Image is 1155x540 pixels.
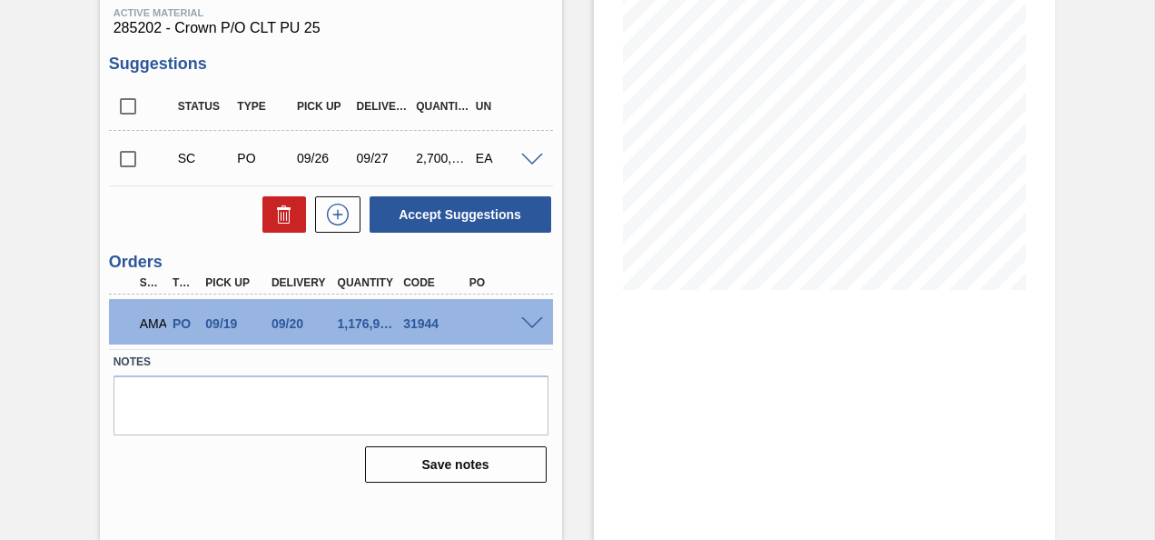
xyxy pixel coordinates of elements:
[114,20,548,36] span: 285202 - Crown P/O CLT PU 25
[352,100,416,113] div: Delivery
[114,349,548,375] label: Notes
[267,316,338,331] div: 09/20/2025
[306,196,360,233] div: New suggestion
[253,196,306,233] div: Delete Suggestions
[232,151,296,165] div: Purchase order
[399,316,469,331] div: 31944
[411,100,475,113] div: Quantity
[267,276,338,289] div: Delivery
[109,55,553,74] h3: Suggestions
[333,316,404,331] div: 1,176,948.000
[360,195,553,235] div: Accept Suggestions
[168,276,199,289] div: Type
[173,151,237,165] div: Suggestion Created
[352,151,416,165] div: 09/27/2025
[365,446,547,483] button: Save notes
[201,276,271,289] div: Pick up
[135,276,166,289] div: Step
[173,100,237,113] div: Status
[399,276,469,289] div: Code
[232,100,296,113] div: Type
[292,151,356,165] div: 09/26/2025
[168,316,199,331] div: Purchase order
[465,276,536,289] div: PO
[370,196,551,233] button: Accept Suggestions
[333,276,404,289] div: Quantity
[140,316,162,331] p: AMA
[109,253,553,272] h3: Orders
[135,304,166,344] div: Awaiting Manager Approval
[471,100,535,113] div: UN
[114,7,548,18] span: Active Material
[201,316,271,331] div: 09/19/2025
[411,151,475,165] div: 2,700,000.000
[292,100,356,113] div: Pick up
[471,151,535,165] div: EA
